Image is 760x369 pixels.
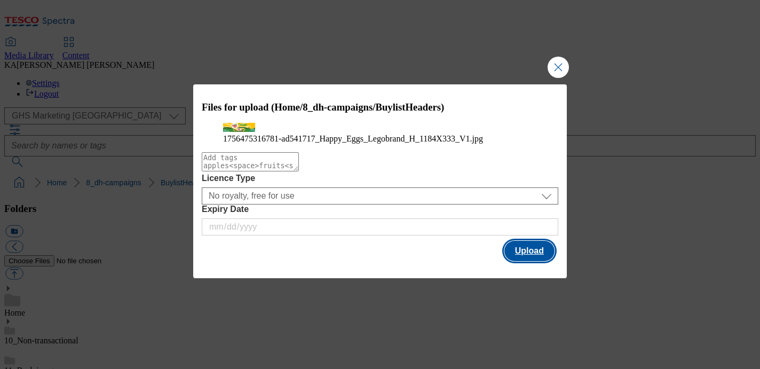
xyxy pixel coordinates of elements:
[202,174,558,183] label: Licence Type
[223,134,537,144] figcaption: 1756475316781-ad541717_Happy_Eggs_Legobrand_H_1184X333_V1.jpg
[202,101,558,113] h3: Files for upload (Home/8_dh-campaigns/BuylistHeaders)
[548,57,569,78] button: Close Modal
[504,241,555,261] button: Upload
[193,84,567,279] div: Modal
[202,205,558,214] label: Expiry Date
[223,123,255,132] img: preview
